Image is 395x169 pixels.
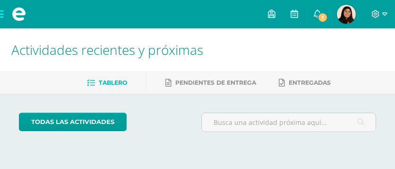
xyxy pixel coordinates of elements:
a: Entregadas [279,75,331,90]
img: d66720014760d80f5c098767f9c1150e.png [337,5,356,24]
span: Entregadas [289,79,331,86]
a: Tablero [87,75,127,90]
input: Busca una actividad próxima aquí... [202,113,376,132]
span: Tablero [99,79,127,86]
span: Actividades recientes y próximas [11,41,203,59]
a: todas las Actividades [19,113,127,131]
a: Pendientes de entrega [165,75,256,90]
span: Pendientes de entrega [175,79,256,86]
span: 1 [318,12,328,23]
